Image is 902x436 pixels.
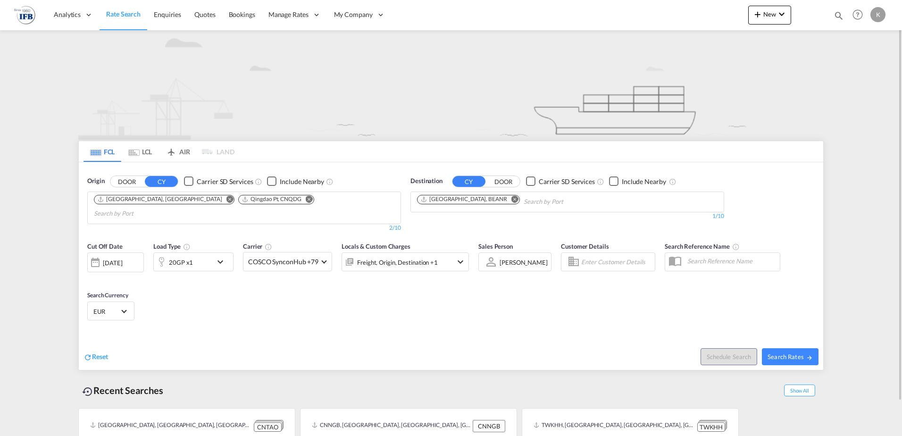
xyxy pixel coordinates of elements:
div: Carrier SD Services [539,177,595,186]
button: icon-plus 400-fgNewicon-chevron-down [748,6,791,25]
md-icon: Unchecked: Search for CY (Container Yard) services for all selected carriers.Checked : Search for... [597,178,604,185]
input: Enter Customer Details [581,255,652,269]
span: EUR [93,307,120,316]
div: Qingdao Pt, CNQDG [242,195,301,203]
div: Help [850,7,870,24]
button: CY [452,176,485,187]
div: icon-magnify [834,10,844,25]
md-icon: icon-chevron-down [455,256,466,268]
div: Include Nearby [622,177,666,186]
span: Enquiries [154,10,181,18]
span: Origin [87,176,104,186]
button: Note: By default Schedule search will only considerorigin ports, destination ports and cut off da... [701,348,757,365]
span: Carrier [243,243,272,250]
md-icon: icon-information-outline [183,243,191,251]
span: Reset [92,352,108,361]
md-tab-item: LCL [121,141,159,162]
img: new-FCL.png [78,30,824,140]
span: Sales Person [478,243,513,250]
span: My Company [334,10,373,19]
div: Qingdao, CNTAO [97,195,222,203]
div: icon-refreshReset [84,352,108,362]
div: Freight Origin Destination Factory Stuffingicon-chevron-down [342,252,469,271]
div: Carrier SD Services [197,177,253,186]
div: Antwerp, BEANR [420,195,507,203]
md-icon: Your search will be saved by the below given name [732,243,740,251]
div: K [870,7,885,22]
input: Chips input. [524,194,613,210]
md-checkbox: Checkbox No Ink [184,176,253,186]
md-checkbox: Checkbox No Ink [267,176,324,186]
span: Quotes [194,10,215,18]
div: Press delete to remove this chip. [420,195,509,203]
div: CNTAO [254,422,282,432]
span: Search Currency [87,292,128,299]
md-icon: icon-refresh [84,353,92,361]
md-chips-wrap: Chips container. Use arrow keys to select chips. [416,192,617,210]
button: Remove [505,195,519,205]
span: Customer Details [561,243,609,250]
div: CNTAO, Qingdao, China, Greater China & Far East Asia, Asia Pacific [90,420,251,432]
md-datepicker: Select [87,271,94,284]
span: Search Rates [768,353,813,361]
md-select: Select Currency: € EUREuro [92,304,129,318]
div: TWKHH, Kaohsiung, Taiwan, Province of China, Greater China & Far East Asia, Asia Pacific [534,420,695,432]
span: Show All [784,385,815,396]
input: Chips input. [94,206,184,221]
div: 1/10 [410,212,724,220]
span: Bookings [229,10,255,18]
div: [PERSON_NAME] [500,259,548,266]
md-icon: icon-plus 400-fg [752,8,763,20]
div: Freight Origin Destination Factory Stuffing [357,256,438,269]
md-icon: icon-backup-restore [82,386,93,397]
md-checkbox: Checkbox No Ink [526,176,595,186]
span: Cut Off Date [87,243,123,250]
md-icon: Unchecked: Ignores neighbouring ports when fetching rates.Checked : Includes neighbouring ports w... [669,178,676,185]
span: Locals & Custom Charges [342,243,410,250]
button: CY [145,176,178,187]
div: [DATE] [103,259,122,267]
md-tab-item: AIR [159,141,197,162]
md-icon: The selected Trucker/Carrierwill be displayed in the rate results If the rates are from another f... [265,243,272,251]
md-icon: icon-magnify [834,10,844,21]
div: Include Nearby [280,177,324,186]
span: COSCO SynconHub +79 [248,257,318,267]
button: Remove [300,195,314,205]
span: Destination [410,176,443,186]
div: [DATE] [87,252,144,272]
span: Analytics [54,10,81,19]
div: 20GP x1icon-chevron-down [153,252,234,271]
img: b4b53bb0256b11ee9ca18b7abc72fd7f.png [14,4,35,25]
button: DOOR [110,176,143,187]
md-icon: Unchecked: Search for CY (Container Yard) services for all selected carriers.Checked : Search for... [255,178,262,185]
md-icon: icon-airplane [166,146,177,153]
md-icon: icon-chevron-down [776,8,787,20]
div: Press delete to remove this chip. [242,195,303,203]
md-chips-wrap: Chips container. Use arrow keys to select chips. [92,192,396,221]
div: Press delete to remove this chip. [97,195,224,203]
input: Search Reference Name [683,254,780,268]
span: Manage Rates [268,10,309,19]
div: TWKHH [697,422,725,432]
md-icon: icon-arrow-right [806,354,813,361]
div: 2/10 [87,224,401,232]
button: DOOR [487,176,520,187]
div: CNNGB, Ningbo, China, Greater China & Far East Asia, Asia Pacific [312,420,470,432]
md-icon: Unchecked: Ignores neighbouring ports when fetching rates.Checked : Includes neighbouring ports w... [326,178,334,185]
span: New [752,10,787,18]
md-checkbox: Checkbox No Ink [609,176,666,186]
span: Load Type [153,243,191,250]
md-select: Sales Person: Ken Coekaerts [499,255,549,269]
span: Help [850,7,866,23]
md-tab-item: FCL [84,141,121,162]
span: Search Reference Name [665,243,740,250]
md-icon: icon-chevron-down [215,256,231,268]
span: Rate Search [106,10,141,18]
div: CNNGB [473,420,505,432]
div: 20GP x1 [169,256,193,269]
md-pagination-wrapper: Use the left and right arrow keys to navigate between tabs [84,141,234,162]
div: OriginDOOR CY Checkbox No InkUnchecked: Search for CY (Container Yard) services for all selected ... [79,162,823,370]
button: Remove [220,195,234,205]
div: Recent Searches [78,380,167,401]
